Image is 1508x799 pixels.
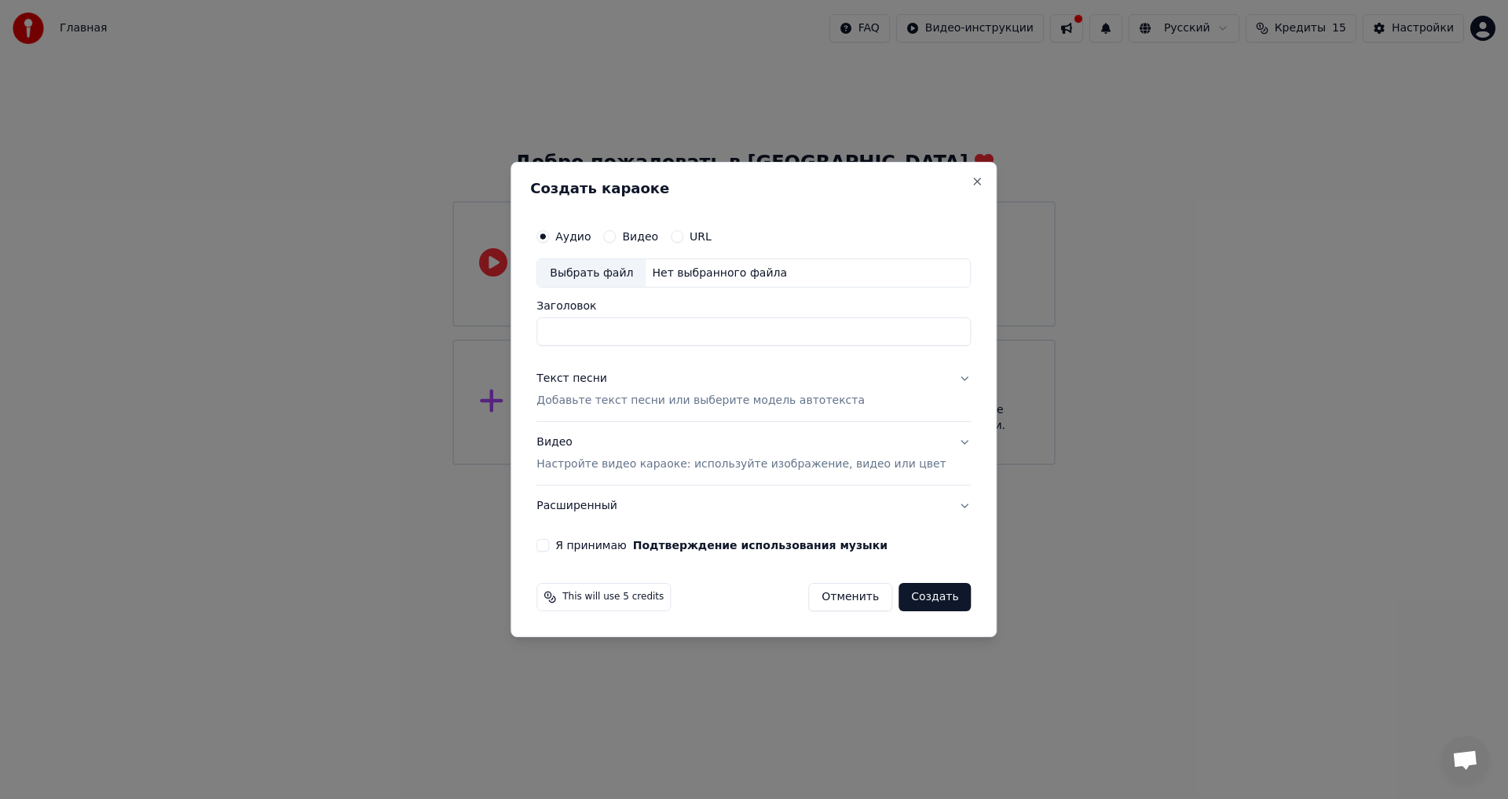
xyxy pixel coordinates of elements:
[646,266,793,281] div: Нет выбранного файла
[555,540,888,551] label: Я принимаю
[536,435,946,473] div: Видео
[536,372,607,387] div: Текст песни
[537,259,646,288] div: Выбрать файл
[622,231,658,242] label: Видео
[555,231,591,242] label: Аудио
[633,540,888,551] button: Я принимаю
[536,394,865,409] p: Добавьте текст песни или выберите модель автотекста
[562,591,664,603] span: This will use 5 credits
[536,486,971,526] button: Расширенный
[690,231,712,242] label: URL
[536,456,946,472] p: Настройте видео караоке: используйте изображение, видео или цвет
[536,423,971,486] button: ВидеоНастройте видео караоке: используйте изображение, видео или цвет
[536,359,971,422] button: Текст песниДобавьте текст песни или выберите модель автотекста
[899,583,971,611] button: Создать
[536,301,971,312] label: Заголовок
[530,181,977,196] h2: Создать караоке
[808,583,892,611] button: Отменить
